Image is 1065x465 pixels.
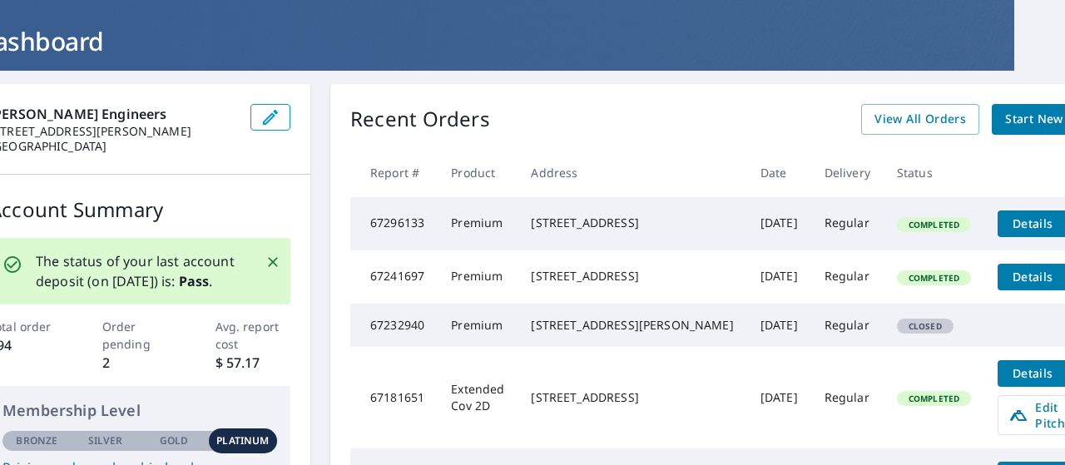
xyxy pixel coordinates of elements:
td: Premium [438,304,518,347]
th: Product [438,148,518,197]
span: Completed [899,219,969,230]
td: Premium [438,197,518,250]
th: Address [518,148,746,197]
td: 67232940 [350,304,438,347]
td: Regular [811,250,884,304]
td: [DATE] [747,197,811,250]
p: Membership Level [2,399,277,422]
td: Premium [438,250,518,304]
div: [STREET_ADDRESS] [531,215,733,231]
div: [STREET_ADDRESS][PERSON_NAME] [531,317,733,334]
th: Status [884,148,984,197]
p: Gold [160,433,188,448]
span: View All Orders [874,109,966,130]
td: [DATE] [747,347,811,448]
p: The status of your last account deposit (on [DATE]) is: . [36,251,245,291]
b: Pass [179,272,210,290]
span: Details [1008,215,1058,231]
a: View All Orders [861,104,979,135]
td: Regular [811,197,884,250]
span: Closed [899,320,952,332]
th: Delivery [811,148,884,197]
button: Close [262,251,284,273]
td: Extended Cov 2D [438,347,518,448]
th: Date [747,148,811,197]
p: Order pending [102,318,178,353]
span: Details [1008,269,1058,284]
td: 67296133 [350,197,438,250]
p: Platinum [216,433,269,448]
td: [DATE] [747,250,811,304]
span: Completed [899,393,969,404]
td: Regular [811,304,884,347]
span: Details [1008,365,1058,381]
p: Recent Orders [350,104,490,135]
td: Regular [811,347,884,448]
div: [STREET_ADDRESS] [531,389,733,406]
p: Bronze [16,433,57,448]
div: [STREET_ADDRESS] [531,268,733,284]
p: Silver [88,433,123,448]
th: Report # [350,148,438,197]
span: Completed [899,272,969,284]
p: 2 [102,353,178,373]
td: 67181651 [350,347,438,448]
td: 67241697 [350,250,438,304]
p: $ 57.17 [215,353,291,373]
td: [DATE] [747,304,811,347]
p: Avg. report cost [215,318,291,353]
